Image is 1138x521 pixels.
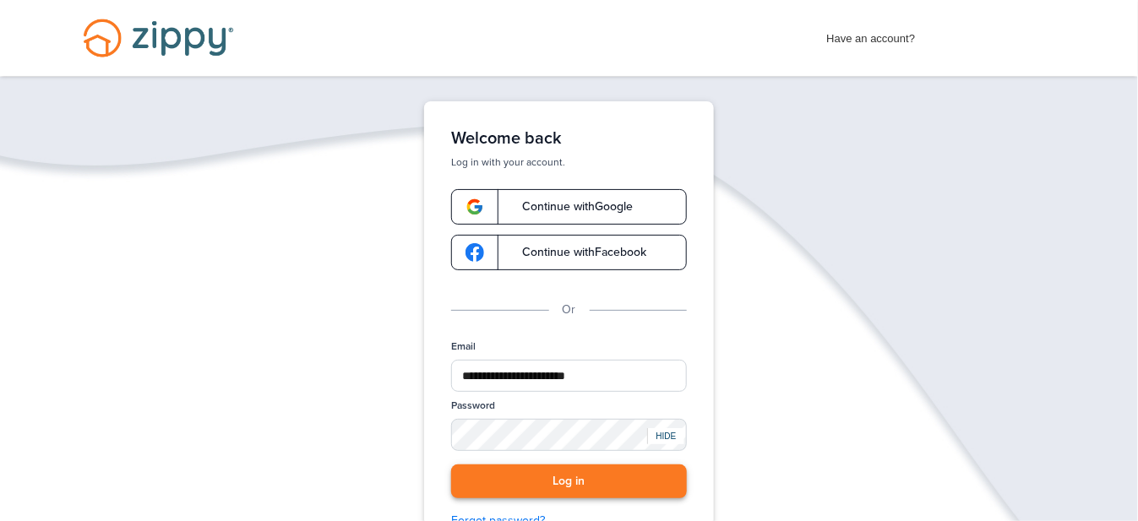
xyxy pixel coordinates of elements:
[827,21,916,48] span: Have an account?
[451,128,687,149] h1: Welcome back
[451,235,687,270] a: google-logoContinue withFacebook
[563,301,576,319] p: Or
[505,201,633,213] span: Continue with Google
[451,155,687,169] p: Log in with your account.
[505,247,646,258] span: Continue with Facebook
[451,360,687,392] input: Email
[451,464,687,499] button: Log in
[451,339,476,354] label: Email
[451,399,495,413] label: Password
[466,198,484,216] img: google-logo
[451,419,687,451] input: Password
[466,243,484,262] img: google-logo
[647,428,684,444] div: HIDE
[451,189,687,225] a: google-logoContinue withGoogle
